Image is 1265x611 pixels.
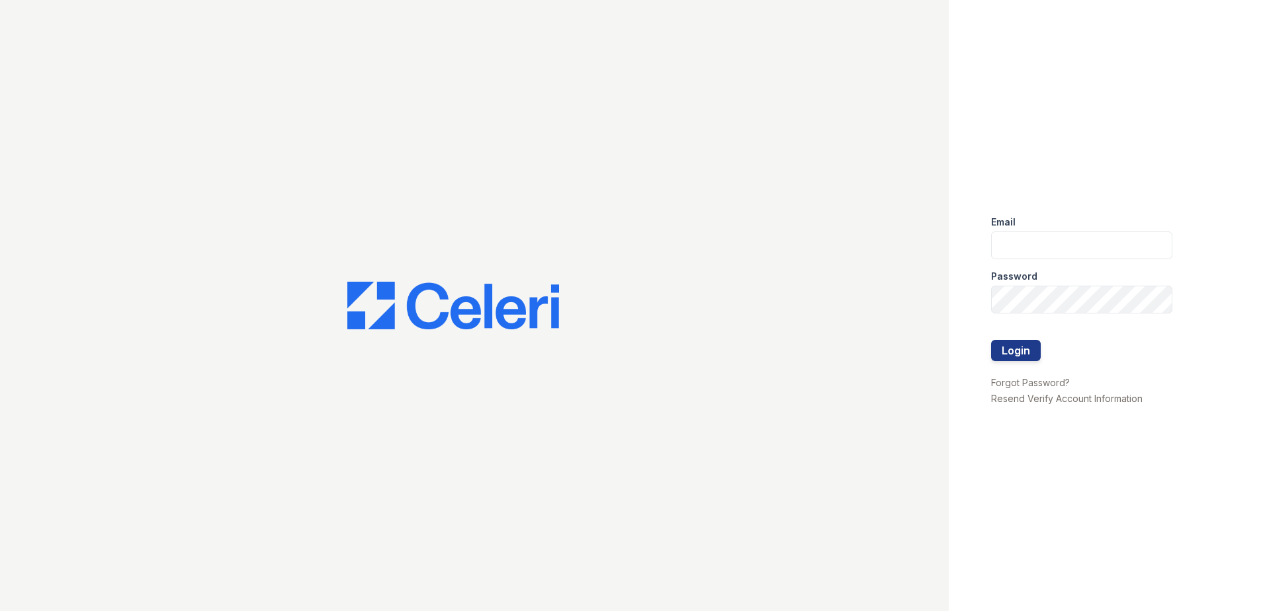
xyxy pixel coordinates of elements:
[991,393,1143,404] a: Resend Verify Account Information
[991,216,1016,229] label: Email
[347,282,559,329] img: CE_Logo_Blue-a8612792a0a2168367f1c8372b55b34899dd931a85d93a1a3d3e32e68fde9ad4.png
[991,340,1041,361] button: Login
[991,377,1070,388] a: Forgot Password?
[991,270,1037,283] label: Password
